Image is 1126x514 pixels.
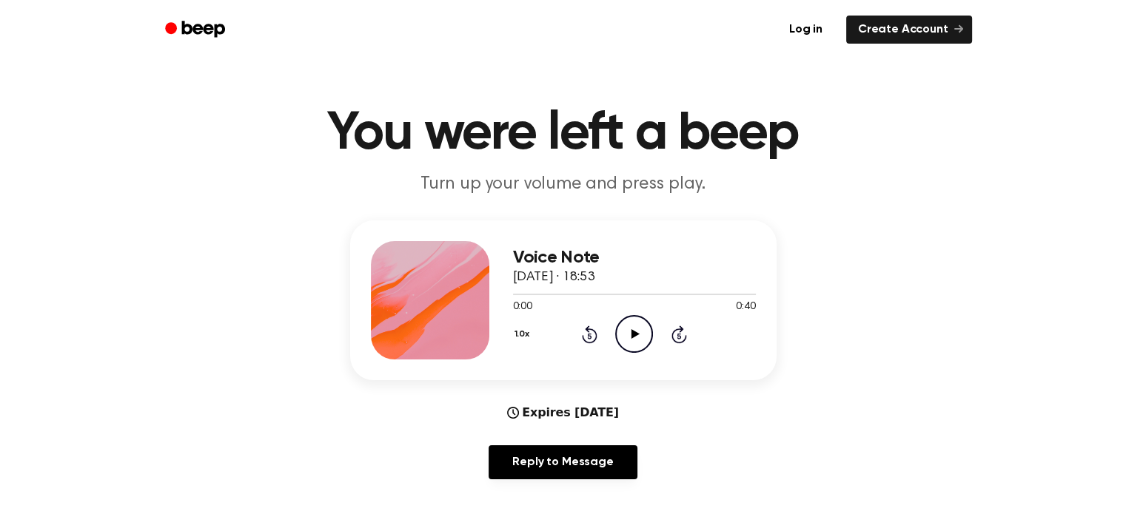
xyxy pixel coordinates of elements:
p: Turn up your volume and press play. [279,172,848,197]
a: Create Account [846,16,972,44]
a: Log in [774,13,837,47]
a: Reply to Message [489,445,637,479]
h3: Voice Note [513,248,756,268]
span: [DATE] · 18:53 [513,271,594,284]
div: Expires [DATE] [507,404,619,422]
button: 1.0x [513,322,535,347]
h1: You were left a beep [184,107,942,160]
span: 0:40 [736,300,755,315]
a: Beep [155,16,238,44]
span: 0:00 [513,300,532,315]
